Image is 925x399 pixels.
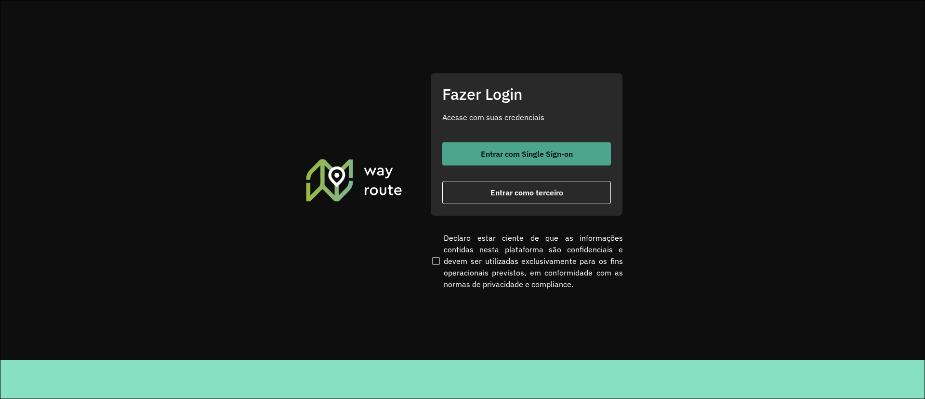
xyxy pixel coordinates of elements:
span: Entrar como terceiro [490,189,563,196]
button: button [442,181,611,204]
button: button [442,142,611,165]
label: Declaro estar ciente de que as informações contidas nesta plataforma são confidenciais e devem se... [430,232,623,290]
h2: Fazer Login [442,85,611,103]
img: Roteirizador AmbevTech [304,158,404,202]
span: Entrar com Single Sign-on [481,150,573,158]
p: Acesse com suas credenciais [442,111,611,123]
